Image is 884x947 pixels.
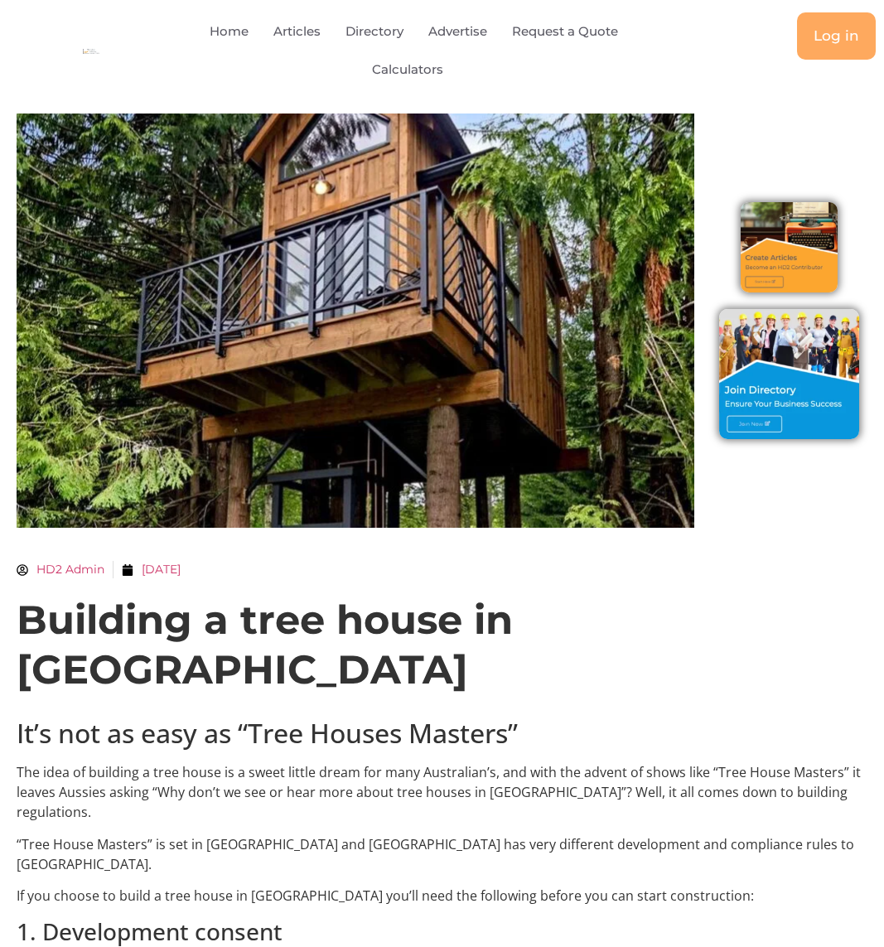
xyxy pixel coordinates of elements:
[17,561,104,578] a: HD2 Admin
[814,29,859,43] span: Log in
[122,561,181,578] a: [DATE]
[797,12,876,60] a: Log in
[142,562,181,577] time: [DATE]
[17,834,867,874] p: “Tree House Masters” is set in [GEOGRAPHIC_DATA] and [GEOGRAPHIC_DATA] has very different develop...
[741,202,838,292] img: Create Articles
[17,918,867,946] h3: 1. Development consent
[210,12,249,51] a: Home
[17,886,867,906] p: If you choose to build a tree house in [GEOGRAPHIC_DATA] you’ll need the following before you can...
[273,12,321,51] a: Articles
[372,51,443,89] a: Calculators
[17,762,867,822] p: The idea of building a tree house is a sweet little dream for many Australian’s, and with the adv...
[345,12,403,51] a: Directory
[181,12,659,89] nav: Menu
[17,595,867,694] h1: Building a tree house in [GEOGRAPHIC_DATA]
[428,12,487,51] a: Advertise
[28,561,104,578] span: HD2 Admin
[719,309,859,439] img: Join Directory
[17,717,867,749] h2: It’s not as easy as “Tree Houses Masters”
[512,12,618,51] a: Request a Quote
